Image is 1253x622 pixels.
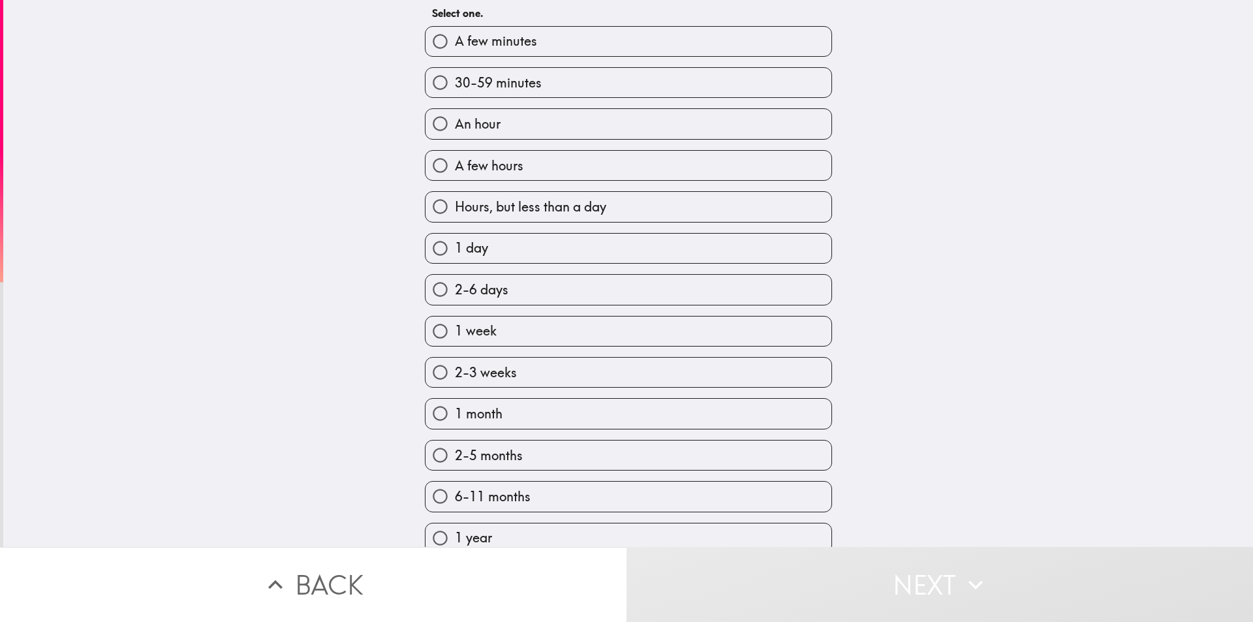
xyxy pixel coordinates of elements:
[425,192,831,221] button: Hours, but less than a day
[455,115,501,133] span: An hour
[455,488,531,506] span: 6-11 months
[425,482,831,511] button: 6-11 months
[425,68,831,97] button: 30-59 minutes
[425,399,831,428] button: 1 month
[425,151,831,180] button: A few hours
[425,358,831,387] button: 2-3 weeks
[432,6,825,20] h6: Select one.
[425,441,831,470] button: 2-5 months
[425,234,831,263] button: 1 day
[455,198,606,216] span: Hours, but less than a day
[455,157,523,175] span: A few hours
[425,109,831,138] button: An hour
[455,446,523,465] span: 2-5 months
[425,275,831,304] button: 2-6 days
[425,317,831,346] button: 1 week
[455,239,488,257] span: 1 day
[425,27,831,56] button: A few minutes
[455,74,542,92] span: 30-59 minutes
[455,364,517,382] span: 2-3 weeks
[425,523,831,553] button: 1 year
[455,529,492,547] span: 1 year
[626,547,1253,622] button: Next
[455,32,537,50] span: A few minutes
[455,322,497,340] span: 1 week
[455,405,503,423] span: 1 month
[455,281,508,299] span: 2-6 days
